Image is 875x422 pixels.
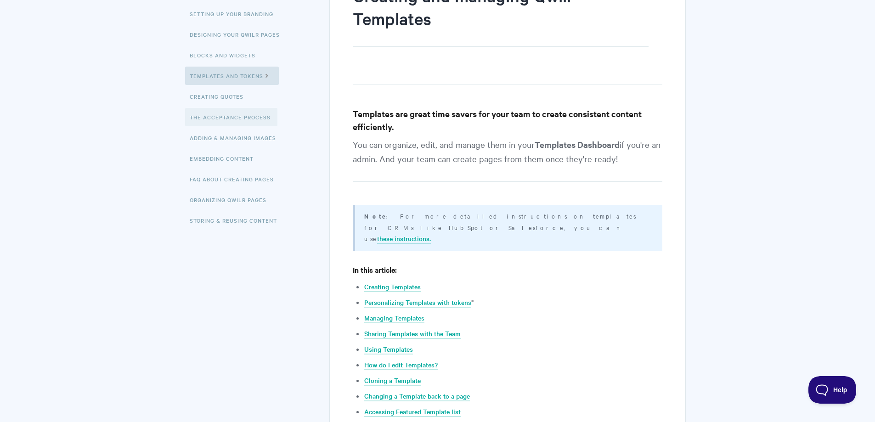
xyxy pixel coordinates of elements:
a: Templates and Tokens [185,67,279,85]
p: You can organize, edit, and manage them in your if you're an admin. And your team can create page... [353,137,662,182]
p: : For more detailed instructions on templates for CRMs like HubSpot or Salesforce, you can use [364,210,650,244]
a: Using Templates [364,344,413,354]
a: Creating Templates [364,282,421,292]
a: Setting up your Branding [190,5,280,23]
iframe: Toggle Customer Support [808,376,857,404]
a: The Acceptance Process [185,108,277,126]
a: Managing Templates [364,313,424,323]
b: Note [364,212,386,220]
a: Cloning a Template [364,376,421,386]
a: Embedding Content [190,149,260,168]
a: Adding & Managing Images [190,129,283,147]
a: Sharing Templates with the Team [364,329,461,339]
a: How do I edit Templates? [364,360,438,370]
h3: Templates are great time savers for your team to create consistent content efficiently. [353,107,662,133]
strong: Templates Dashboard [535,139,620,150]
a: Personalizing Templates with tokens [364,298,471,308]
a: FAQ About Creating Pages [190,170,281,188]
a: Creating Quotes [190,87,250,106]
a: Changing a Template back to a page [364,391,470,401]
a: Accessing Featured Template list [364,407,461,417]
a: these instructions. [377,234,431,244]
a: Organizing Qwilr Pages [190,191,273,209]
a: Designing Your Qwilr Pages [190,25,287,44]
strong: In this article: [353,264,397,275]
a: Storing & Reusing Content [190,211,284,230]
a: Blocks and Widgets [190,46,262,64]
